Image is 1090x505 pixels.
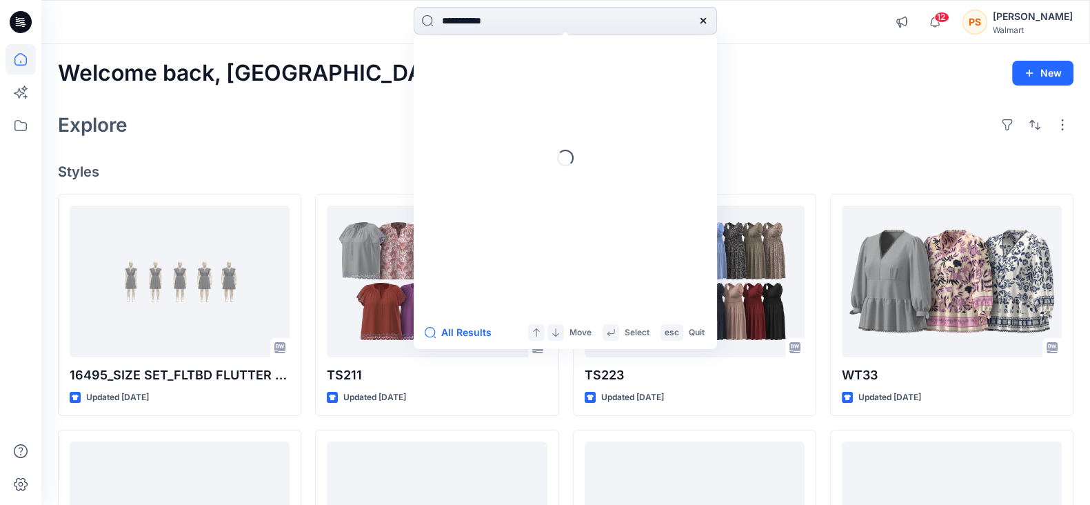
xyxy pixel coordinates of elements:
div: [PERSON_NAME] [993,8,1073,25]
p: Move [569,326,592,340]
p: TS211 [327,366,547,385]
p: WT33 [842,366,1062,385]
a: WT33 [842,206,1062,357]
div: Walmart [993,25,1073,35]
p: Updated [DATE] [343,390,406,405]
span: 12 [934,12,949,23]
p: Updated [DATE] [86,390,149,405]
h2: Welcome back, [GEOGRAPHIC_DATA] [58,61,458,86]
button: All Results [425,324,501,341]
a: TS211 [327,206,547,357]
p: esc [665,326,679,340]
p: Updated [DATE] [601,390,664,405]
p: Quit [689,326,705,340]
p: 16495_SIZE SET_FLTBD FLUTTER SLV MIDI DRESS [70,366,290,385]
p: Updated [DATE] [858,390,921,405]
div: PS [962,10,987,34]
button: New [1012,61,1073,86]
h2: Explore [58,114,128,136]
a: 16495_SIZE SET_FLTBD FLUTTER SLV MIDI DRESS [70,206,290,357]
p: Select [625,326,649,340]
h4: Styles [58,164,1073,180]
p: TS223 [585,366,805,385]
